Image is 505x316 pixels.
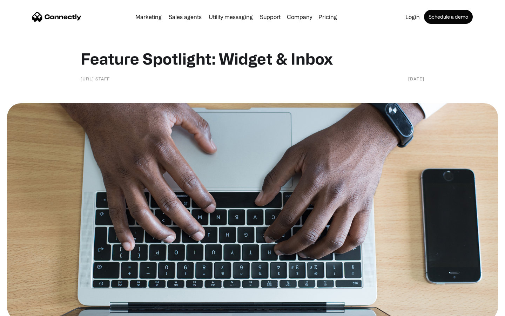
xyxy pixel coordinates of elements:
a: Sales agents [166,14,204,20]
a: Utility messaging [206,14,256,20]
aside: Language selected: English [7,304,42,314]
div: [URL] staff [81,75,110,82]
a: Login [403,14,423,20]
a: Support [257,14,283,20]
div: Company [285,12,314,22]
a: home [32,12,81,22]
div: Company [287,12,312,22]
ul: Language list [14,304,42,314]
div: [DATE] [408,75,424,82]
a: Pricing [316,14,340,20]
a: Schedule a demo [424,10,473,24]
h1: Feature Spotlight: Widget & Inbox [81,49,424,68]
a: Marketing [133,14,164,20]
